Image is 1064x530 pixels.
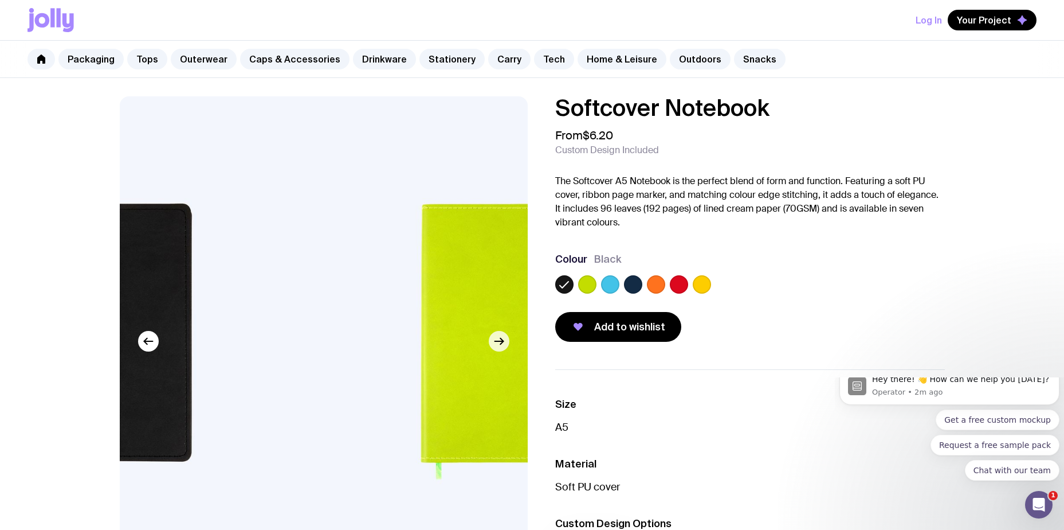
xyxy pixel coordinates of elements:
button: Quick reply: Request a free sample pack [96,57,225,78]
p: Soft PU cover [555,480,945,494]
a: Tech [534,49,574,69]
button: Your Project [948,10,1036,30]
a: Caps & Accessories [240,49,350,69]
a: Snacks [734,49,786,69]
button: Quick reply: Get a free custom mockup [101,32,225,53]
h3: Size [555,397,945,411]
a: Stationery [419,49,485,69]
h1: Softcover Notebook [555,96,945,119]
a: Packaging [58,49,124,69]
p: Message from Operator, sent 2m ago [37,10,216,20]
iframe: Intercom notifications message [835,377,1064,524]
h3: Colour [555,252,587,266]
a: Outdoors [670,49,731,69]
button: Quick reply: Chat with our team [130,83,225,103]
p: The Softcover A5 Notebook is the perfect blend of form and function. Featuring a soft PU cover, r... [555,174,945,229]
span: Black [594,252,622,266]
a: Tops [127,49,167,69]
h3: Material [555,457,945,471]
iframe: Intercom live chat [1025,491,1053,519]
a: Drinkware [353,49,416,69]
a: Carry [488,49,531,69]
span: From [555,128,613,142]
button: Add to wishlist [555,312,681,342]
div: Quick reply options [5,32,225,103]
a: Outerwear [171,49,237,69]
span: 1 [1049,491,1058,500]
button: Log In [916,10,942,30]
span: $6.20 [583,128,613,143]
a: Home & Leisure [578,49,666,69]
span: Your Project [957,14,1011,26]
span: Custom Design Included [555,145,659,156]
p: A5 [555,420,945,434]
span: Add to wishlist [594,320,665,334]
